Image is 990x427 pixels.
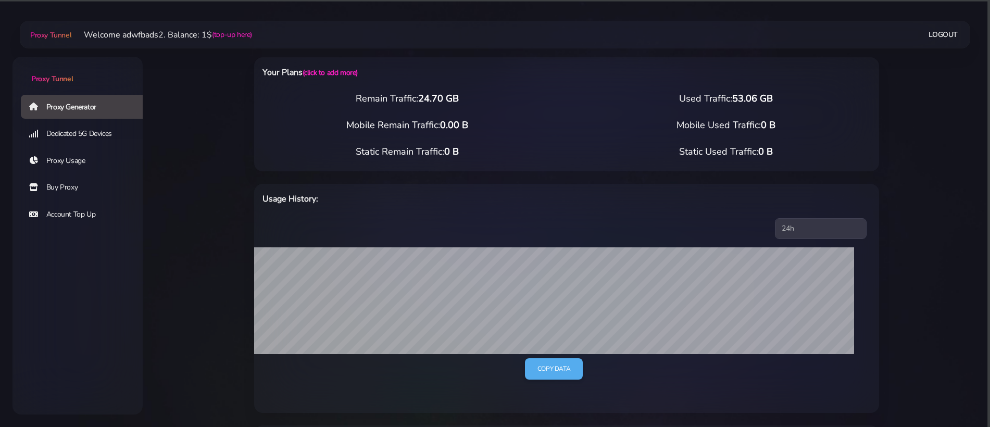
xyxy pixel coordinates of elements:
[929,25,958,44] a: Logout
[567,145,885,159] div: Static Used Traffic:
[262,66,612,79] h6: Your Plans
[28,27,71,43] a: Proxy Tunnel
[758,145,773,158] span: 0 B
[248,118,567,132] div: Mobile Remain Traffic:
[732,92,773,105] span: 53.06 GB
[444,145,459,158] span: 0 B
[761,119,775,131] span: 0 B
[836,257,977,414] iframe: Webchat Widget
[21,203,151,227] a: Account Top Up
[525,358,583,380] a: Copy data
[12,57,143,84] a: Proxy Tunnel
[440,119,468,131] span: 0.00 B
[21,95,151,119] a: Proxy Generator
[71,29,252,41] li: Welcome adwfbads2. Balance: 1$
[212,29,252,40] a: (top-up here)
[30,30,71,40] span: Proxy Tunnel
[248,145,567,159] div: Static Remain Traffic:
[21,122,151,146] a: Dedicated 5G Devices
[248,92,567,106] div: Remain Traffic:
[567,118,885,132] div: Mobile Used Traffic:
[303,68,358,78] a: (click to add more)
[21,175,151,199] a: Buy Proxy
[21,149,151,173] a: Proxy Usage
[567,92,885,106] div: Used Traffic:
[262,192,612,206] h6: Usage History:
[418,92,459,105] span: 24.70 GB
[31,74,73,84] span: Proxy Tunnel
